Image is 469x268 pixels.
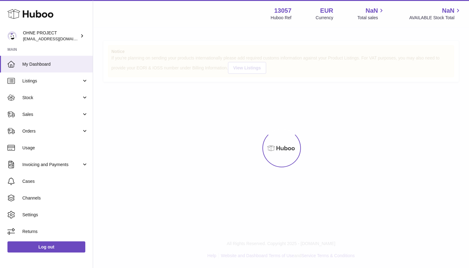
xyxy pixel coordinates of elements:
span: NaN [365,7,378,15]
span: Usage [22,145,88,151]
span: Stock [22,95,82,101]
span: Listings [22,78,82,84]
span: AVAILABLE Stock Total [409,15,462,21]
a: NaN Total sales [357,7,385,21]
span: Returns [22,229,88,235]
div: Currency [316,15,333,21]
span: Channels [22,195,88,201]
div: Huboo Ref [271,15,292,21]
a: NaN AVAILABLE Stock Total [409,7,462,21]
span: [EMAIL_ADDRESS][DOMAIN_NAME] [23,36,91,41]
span: NaN [442,7,454,15]
span: My Dashboard [22,61,88,67]
strong: 13057 [274,7,292,15]
strong: EUR [320,7,333,15]
span: Cases [22,178,88,184]
span: Invoicing and Payments [22,162,82,168]
a: Log out [7,241,85,253]
div: OHNE PROJECT [23,30,79,42]
span: Total sales [357,15,385,21]
img: support@ohneproject.com [7,31,17,41]
span: Orders [22,128,82,134]
span: Settings [22,212,88,218]
span: Sales [22,112,82,117]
